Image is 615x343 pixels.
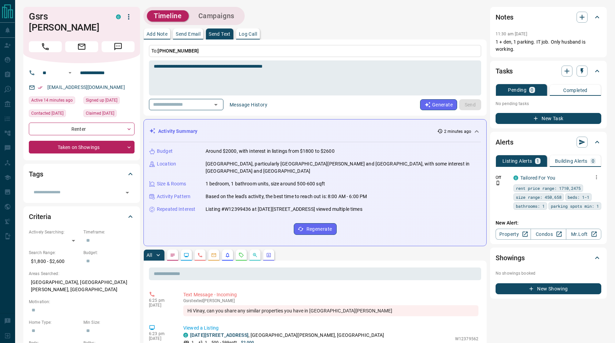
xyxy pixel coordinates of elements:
p: To: [149,45,481,57]
span: Claimed [DATE] [86,110,114,117]
button: Open [66,69,74,77]
p: 1 + den, 1 parking. IT job. Only husband is working. [496,38,601,53]
svg: Agent Actions [266,252,271,258]
span: parking spots min: 1 [551,203,599,209]
p: Actively Searching: [29,229,80,235]
div: condos.ca [116,14,121,19]
p: Pending [508,88,526,92]
p: Search Range: [29,250,80,256]
p: Viewed a Listing [183,324,478,332]
p: 1 [536,159,539,163]
a: Mr.Loft [566,229,601,240]
button: Open [211,100,221,110]
p: Size & Rooms [157,180,186,187]
p: 2 minutes ago [444,128,471,135]
button: Campaigns [192,10,241,22]
p: Budget: [83,250,135,256]
div: Alerts [496,134,601,150]
div: condos.ca [183,333,188,338]
button: Message History [225,99,271,110]
p: 0 [592,159,594,163]
p: W12379562 [455,336,478,342]
div: Fri Sep 12 2025 [29,110,80,119]
p: Budget [157,148,173,155]
p: Location [157,160,176,168]
a: [DATE][STREET_ADDRESS] [190,332,248,338]
p: Timeframe: [83,229,135,235]
div: Notes [496,9,601,25]
span: Contacted [DATE] [31,110,63,117]
p: 6:25 pm [149,298,173,303]
svg: Push Notification Only [496,181,500,185]
p: Listing #W12399436 at [DATE][STREET_ADDRESS] viewed multiple times [206,206,362,213]
p: Activity Summary [158,128,197,135]
p: Activity Pattern [157,193,190,200]
p: [GEOGRAPHIC_DATA], [GEOGRAPHIC_DATA][PERSON_NAME], [GEOGRAPHIC_DATA] [29,277,135,295]
div: Showings [496,250,601,266]
span: Email [65,41,98,52]
p: No showings booked [496,270,601,276]
span: beds: 1-1 [568,194,589,201]
p: Completed [563,88,588,93]
p: Building Alerts [555,159,588,163]
button: Generate [420,99,457,110]
p: All [147,253,152,258]
p: Around $2000, with interest in listings from $1800 to $2600 [206,148,335,155]
svg: Notes [170,252,175,258]
div: condos.ca [513,175,518,180]
h1: Gsrs [PERSON_NAME] [29,11,106,33]
button: New Showing [496,283,601,294]
p: Home Type: [29,319,80,325]
a: [EMAIL_ADDRESS][DOMAIN_NAME] [47,84,125,90]
a: Tailored For You [520,175,555,181]
div: Mon Sep 15 2025 [29,96,80,106]
p: Send Text [209,32,231,36]
h2: Alerts [496,137,513,148]
svg: Calls [197,252,203,258]
h2: Showings [496,252,525,263]
div: Activity Summary2 minutes ago [149,125,481,138]
span: size range: 450,658 [516,194,561,201]
p: Areas Searched: [29,271,135,277]
p: Gsrs texted [PERSON_NAME] [183,298,478,303]
p: Motivation: [29,299,135,305]
h2: Notes [496,12,513,23]
p: New Alert: [496,219,601,227]
span: Message [102,41,135,52]
svg: Email Verified [38,85,43,90]
svg: Lead Browsing Activity [184,252,189,258]
p: Log Call [239,32,257,36]
p: 1 bedroom, 1 bathroom units, size around 500-600 sqft [206,180,325,187]
div: Taken on Showings [29,141,135,153]
h2: Criteria [29,211,51,222]
span: rent price range: 1710,2475 [516,185,581,192]
div: Tasks [496,63,601,79]
svg: Opportunities [252,252,258,258]
p: Send Email [176,32,200,36]
p: Repeated Interest [157,206,195,213]
p: [DATE] [149,336,173,341]
a: Condos [531,229,566,240]
div: Tags [29,166,135,182]
div: Fri Sep 12 2025 [83,110,135,119]
p: 0 [531,88,533,92]
p: Based on the lead's activity, the best time to reach out is: 8:00 AM - 6:00 PM [206,193,367,200]
span: Active 14 minutes ago [31,97,73,104]
p: Add Note [147,32,167,36]
h2: Tasks [496,66,513,77]
button: Regenerate [294,223,337,235]
span: bathrooms: 1 [516,203,545,209]
a: Property [496,229,531,240]
p: 11:30 am [DATE] [496,32,527,36]
p: [DATE] [149,303,173,308]
div: Fri Jul 18 2025 [83,96,135,106]
button: Timeline [147,10,189,22]
div: Renter [29,123,135,135]
span: Signed up [DATE] [86,97,117,104]
h2: Tags [29,169,43,180]
p: Listing Alerts [502,159,532,163]
span: Call [29,41,62,52]
p: Text Message - Incoming [183,291,478,298]
p: Off [496,174,509,181]
p: $1,800 - $2,600 [29,256,80,267]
